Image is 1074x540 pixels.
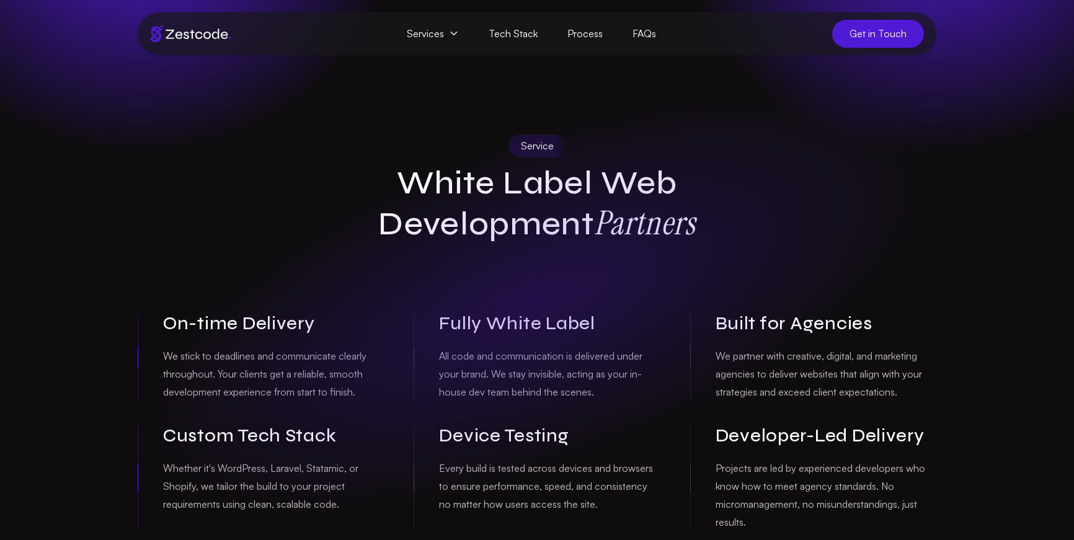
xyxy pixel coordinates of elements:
h3: Developer-Led Delivery [716,425,936,447]
p: We partner with creative, digital, and marketing agencies to deliver websites that align with you... [716,347,936,401]
a: FAQs [618,20,671,48]
div: Service [508,135,566,157]
img: Brand logo of zestcode digital [150,25,231,42]
p: Every build is tested across devices and browsers to ensure performance, speed, and consistency n... [439,459,660,513]
p: All code and communication is delivered under your brand. We stay invisible, acting as your in-ho... [439,347,660,401]
strong: Partners [594,201,696,244]
p: Whether it's WordPress, Laravel, Statamic, or Shopify, we tailor the build to your project requir... [163,459,384,513]
h1: White Label Web Development [299,164,775,244]
h3: On-time Delivery [163,313,384,335]
h3: Built for Agencies [716,313,936,335]
h3: Device Testing [439,425,660,447]
h3: Custom Tech Stack [163,425,384,447]
span: Services [392,20,474,48]
p: Projects are led by experienced developers who know how to meet agency standards. No micromanagem... [716,459,936,531]
a: Process [553,20,618,48]
a: Get in Touch [832,20,924,48]
p: We stick to deadlines and communicate clearly throughout. Your clients get a reliable, smooth dev... [163,347,384,401]
a: Tech Stack [474,20,553,48]
h3: Fully White Label [439,313,660,335]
